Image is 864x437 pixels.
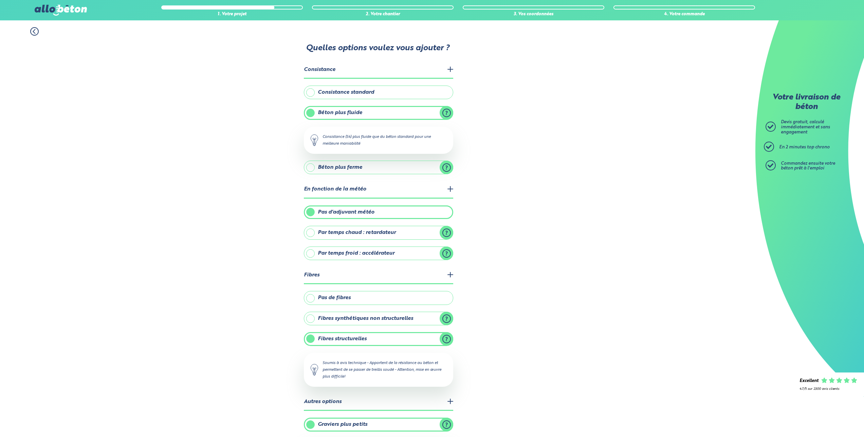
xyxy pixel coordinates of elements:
p: Quelles options voulez vous ajouter ? [303,44,453,53]
label: Par temps froid : accélérateur [304,247,453,260]
div: 2. Votre chantier [312,12,454,17]
iframe: Help widget launcher [804,411,857,430]
span: Devis gratuit, calculé immédiatement et sans engagement [781,120,830,134]
legend: Consistance [304,61,453,79]
label: Pas de fibres [304,291,453,305]
label: Fibres structurelles [304,332,453,346]
div: Consistance (S4) plus fluide que du béton standard pour une meilleure maniabilité [304,127,453,154]
legend: En fonction de la météo [304,181,453,198]
label: Par temps chaud : retardateur [304,226,453,239]
label: Béton plus ferme [304,161,453,174]
div: Soumis à avis technique - Apportent de la résistance au béton et permettent de se passer de treil... [304,353,453,387]
span: Commandez ensuite votre béton prêt à l'emploi [781,161,835,171]
span: En 2 minutes top chrono [779,145,830,149]
label: Consistance standard [304,86,453,99]
legend: Autres options [304,394,453,411]
div: Excellent [799,379,819,384]
div: 4.7/5 sur 2300 avis clients [799,387,857,391]
legend: Fibres [304,267,453,284]
label: Béton plus fluide [304,106,453,120]
label: Pas d'adjuvant météo [304,205,453,219]
label: Graviers plus petits [304,418,453,431]
div: 1. Votre projet [161,12,303,17]
div: 3. Vos coordonnées [463,12,604,17]
label: Fibres synthétiques non structurelles [304,312,453,325]
img: allobéton [35,5,87,16]
div: 4. Votre commande [613,12,755,17]
p: Votre livraison de béton [767,93,845,112]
